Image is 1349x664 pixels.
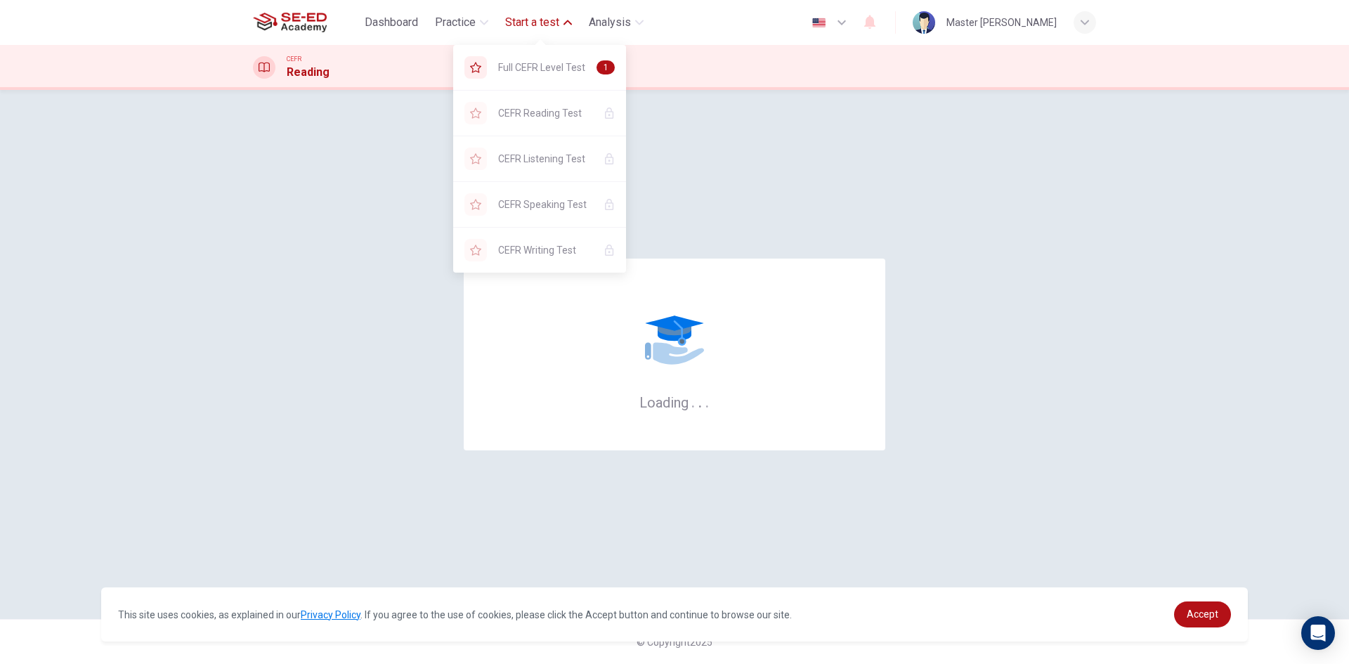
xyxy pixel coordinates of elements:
[301,609,360,620] a: Privacy Policy
[435,14,476,31] span: Practice
[359,10,424,35] button: Dashboard
[639,393,710,411] h6: Loading
[1174,601,1231,627] a: dismiss cookie message
[505,14,559,31] span: Start a test
[810,18,828,28] img: en
[705,389,710,412] h6: .
[583,10,649,35] button: Analysis
[453,228,626,273] div: YOU NEED A LICENSE TO ACCESS THIS CONTENT
[498,105,592,122] span: CEFR Reading Test
[498,196,592,213] span: CEFR Speaking Test
[698,389,703,412] h6: .
[589,14,631,31] span: Analysis
[1187,608,1218,620] span: Accept
[253,8,359,37] a: SE-ED Academy logo
[101,587,1248,642] div: cookieconsent
[118,609,792,620] span: This site uses cookies, as explained in our . If you agree to the use of cookies, please click th...
[498,150,592,167] span: CEFR Listening Test
[365,14,418,31] span: Dashboard
[498,59,585,76] span: Full CEFR Level Test
[453,91,626,136] div: YOU NEED A LICENSE TO ACCESS THIS CONTENT
[1301,616,1335,650] div: Open Intercom Messenger
[498,242,592,259] span: CEFR Writing Test
[913,11,935,34] img: Profile picture
[691,389,696,412] h6: .
[287,54,301,64] span: CEFR
[429,10,494,35] button: Practice
[637,637,712,648] span: © Copyright 2025
[287,64,330,81] h1: Reading
[453,136,626,181] div: YOU NEED A LICENSE TO ACCESS THIS CONTENT
[500,10,578,35] button: Start a test
[946,14,1057,31] div: Master [PERSON_NAME]
[597,60,615,74] div: 1
[253,8,327,37] img: SE-ED Academy logo
[453,182,626,227] div: YOU NEED A LICENSE TO ACCESS THIS CONTENT
[453,45,626,90] div: Full CEFR Level Test1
